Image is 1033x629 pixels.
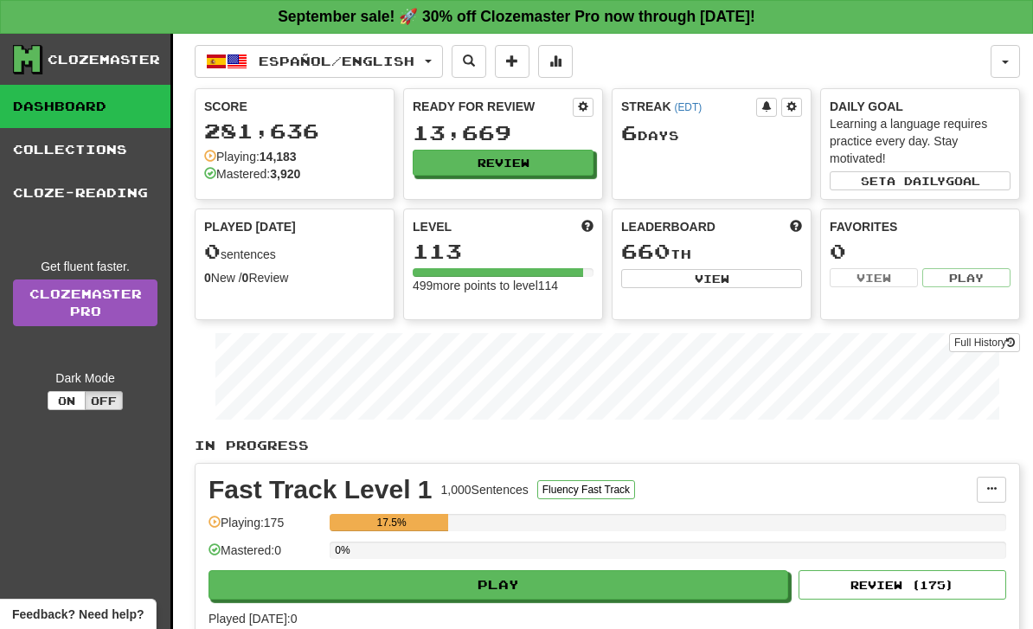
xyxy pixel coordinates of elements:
span: 6 [621,120,638,144]
button: Español/English [195,45,443,78]
span: Leaderboard [621,218,715,235]
div: th [621,241,802,263]
span: Level [413,218,452,235]
button: Seta dailygoal [830,171,1011,190]
div: Mastered: 0 [209,542,321,570]
span: a daily [887,175,946,187]
div: Dark Mode [13,369,157,387]
div: Fast Track Level 1 [209,477,433,503]
button: Add sentence to collection [495,45,529,78]
button: On [48,391,86,410]
span: Español / English [259,54,414,68]
button: Search sentences [452,45,486,78]
div: sentences [204,241,385,263]
button: Off [85,391,123,410]
div: 13,669 [413,122,593,144]
div: 17.5% [335,514,448,531]
button: Fluency Fast Track [537,480,635,499]
div: Clozemaster [48,51,160,68]
div: Score [204,98,385,115]
span: Open feedback widget [12,606,144,623]
button: Review [413,150,593,176]
strong: 3,920 [270,167,300,181]
div: Day s [621,122,802,144]
button: Play [209,570,788,600]
span: This week in points, UTC [790,218,802,235]
span: 660 [621,239,670,263]
button: More stats [538,45,573,78]
button: Full History [949,333,1020,352]
button: Play [922,268,1011,287]
div: Ready for Review [413,98,573,115]
div: Streak [621,98,756,115]
div: Mastered: [204,165,300,183]
div: Favorites [830,218,1011,235]
button: View [830,268,918,287]
div: 499 more points to level 114 [413,277,593,294]
button: View [621,269,802,288]
strong: 0 [242,271,249,285]
a: (EDT) [674,101,702,113]
div: 113 [413,241,593,262]
a: ClozemasterPro [13,279,157,326]
span: 0 [204,239,221,263]
div: Learning a language requires practice every day. Stay motivated! [830,115,1011,167]
div: Daily Goal [830,98,1011,115]
span: Played [DATE]: 0 [209,612,297,626]
div: New / Review [204,269,385,286]
strong: September sale! 🚀 30% off Clozemaster Pro now through [DATE]! [278,8,755,25]
div: 281,636 [204,120,385,142]
strong: 14,183 [260,150,297,164]
span: Score more points to level up [581,218,593,235]
div: Playing: [204,148,297,165]
div: Get fluent faster. [13,258,157,275]
div: 0 [830,241,1011,262]
strong: 0 [204,271,211,285]
div: 1,000 Sentences [441,481,529,498]
p: In Progress [195,437,1020,454]
div: Playing: 175 [209,514,321,542]
span: Played [DATE] [204,218,296,235]
button: Review (175) [799,570,1006,600]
